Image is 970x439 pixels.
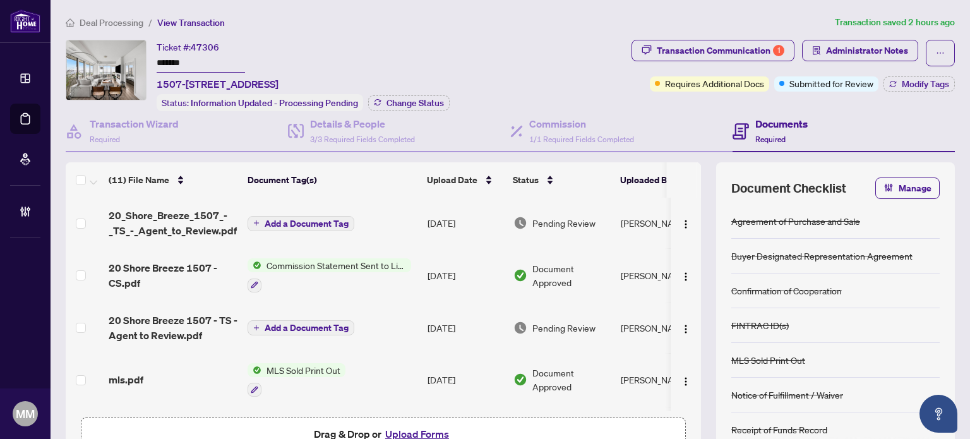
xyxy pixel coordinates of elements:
td: [PERSON_NAME] [616,248,710,303]
h4: Details & People [310,116,415,131]
span: home [66,18,75,27]
div: MLS Sold Print Out [731,353,805,367]
span: MM [16,405,35,423]
span: MLS Sold Print Out [261,363,345,377]
span: Status [513,173,539,187]
img: Logo [681,324,691,334]
img: Document Status [513,268,527,282]
button: Administrator Notes [802,40,918,61]
td: [DATE] [422,303,508,353]
span: 47306 [191,42,219,53]
span: Manage [899,178,931,198]
button: Modify Tags [883,76,955,92]
button: Change Status [368,95,450,111]
span: ellipsis [936,49,945,57]
span: Commission Statement Sent to Listing Brokerage [261,258,411,272]
span: Information Updated - Processing Pending [191,97,358,109]
img: Document Status [513,373,527,387]
button: Manage [875,177,940,199]
span: Add a Document Tag [265,219,349,228]
td: [DATE] [422,198,508,248]
span: Requires Additional Docs [665,76,764,90]
h4: Transaction Wizard [90,116,179,131]
button: Logo [676,370,696,390]
td: [PERSON_NAME] [616,353,710,407]
span: Administrator Notes [826,40,908,61]
button: Transaction Communication1 [632,40,794,61]
th: Upload Date [422,162,508,198]
div: Receipt of Funds Record [731,423,827,436]
img: Document Status [513,321,527,335]
span: plus [253,325,260,331]
span: Upload Date [427,173,477,187]
button: Logo [676,213,696,233]
td: [PERSON_NAME] [616,303,710,353]
span: mls.pdf [109,372,143,387]
span: Required [755,135,786,144]
img: IMG-W12275000_1.jpg [66,40,146,100]
div: Ticket #: [157,40,219,54]
span: View Transaction [157,17,225,28]
div: Buyer Designated Representation Agreement [731,249,913,263]
span: Modify Tags [902,80,949,88]
button: Add a Document Tag [248,215,354,231]
h4: Commission [529,116,634,131]
span: 20 Shore Breeze 1507 - TS - Agent to Review.pdf [109,313,237,343]
span: 3/3 Required Fields Completed [310,135,415,144]
div: 1 [773,45,784,56]
button: Open asap [919,395,957,433]
span: Pending Review [532,321,596,335]
li: / [148,15,152,30]
span: 20_Shore_Breeze_1507_-_TS_-_Agent_to_Review.pdf [109,208,237,238]
img: Logo [681,376,691,387]
span: 1/1 Required Fields Completed [529,135,634,144]
span: Change Status [386,99,444,107]
button: Add a Document Tag [248,216,354,231]
img: Logo [681,219,691,229]
button: Status IconMLS Sold Print Out [248,363,345,397]
button: Add a Document Tag [248,320,354,335]
img: Document Status [513,216,527,230]
th: Status [508,162,615,198]
span: 20 Shore Breeze 1507 - CS.pdf [109,260,237,291]
th: Document Tag(s) [242,162,422,198]
span: Document Approved [532,366,611,394]
div: Notice of Fulfillment / Waiver [731,388,843,402]
span: 1507-[STREET_ADDRESS] [157,76,278,92]
div: Confirmation of Cooperation [731,284,842,298]
td: [DATE] [422,248,508,303]
span: (11) File Name [109,173,169,187]
div: Status: [157,94,363,111]
button: Status IconCommission Statement Sent to Listing Brokerage [248,258,411,292]
span: Document Approved [532,262,611,289]
span: Add a Document Tag [265,323,349,332]
span: Deal Processing [80,17,143,28]
button: Logo [676,318,696,338]
span: Required [90,135,120,144]
th: (11) File Name [104,162,242,198]
td: [DATE] [422,353,508,407]
th: Uploaded By [615,162,710,198]
button: Logo [676,265,696,286]
img: Status Icon [248,363,261,377]
span: Document Checklist [731,179,846,197]
span: plus [253,220,260,226]
div: Agreement of Purchase and Sale [731,214,860,228]
button: Add a Document Tag [248,320,354,336]
img: Status Icon [248,258,261,272]
div: FINTRAC ID(s) [731,318,789,332]
article: Transaction saved 2 hours ago [835,15,955,30]
span: Pending Review [532,216,596,230]
img: Logo [681,272,691,282]
img: logo [10,9,40,33]
span: solution [812,46,821,55]
span: Submitted for Review [789,76,873,90]
h4: Documents [755,116,808,131]
div: Transaction Communication [657,40,784,61]
td: [PERSON_NAME] [616,198,710,248]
